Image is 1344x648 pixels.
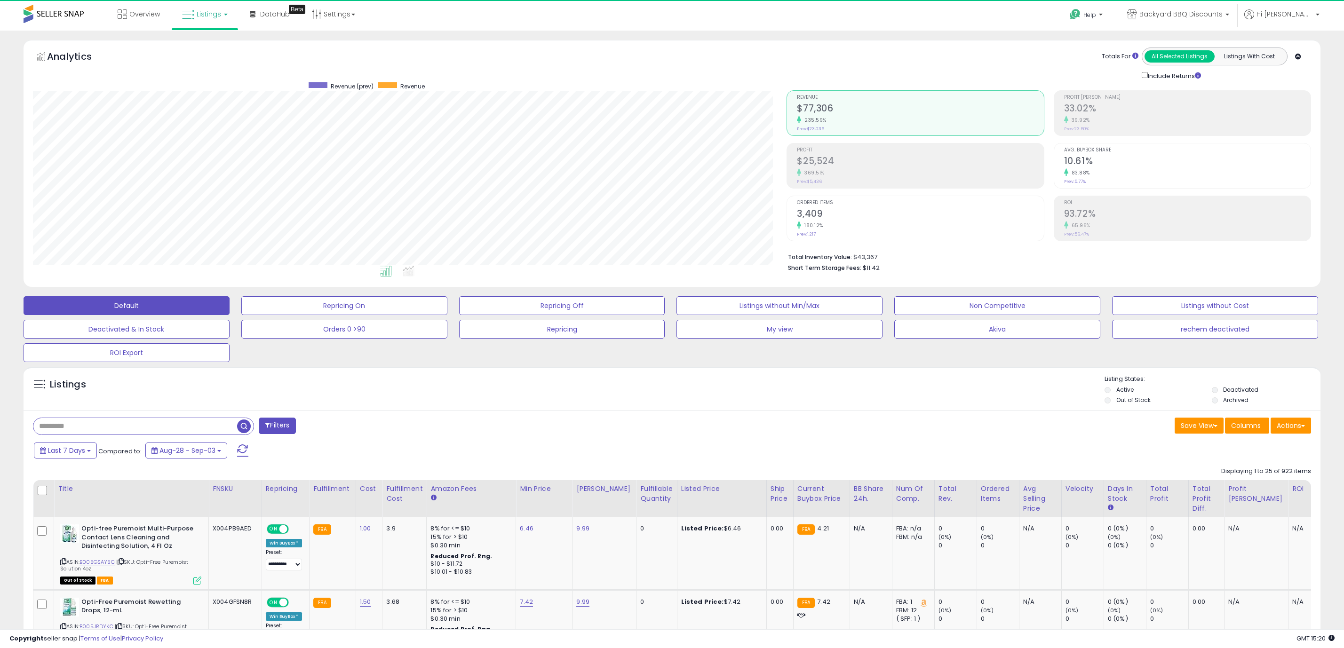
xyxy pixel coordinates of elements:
[1105,375,1320,384] p: Listing States:
[430,494,436,502] small: Amazon Fees.
[938,607,952,614] small: (0%)
[430,524,509,533] div: 8% for <= $10
[1228,524,1281,533] div: N/A
[854,484,888,504] div: BB Share 24h.
[98,447,142,456] span: Compared to:
[981,484,1015,504] div: Ordered Items
[981,541,1019,550] div: 0
[60,598,79,616] img: 41avOYnMb7L._SL40_.jpg
[863,263,880,272] span: $11.42
[896,598,927,606] div: FBA: 1
[268,525,279,533] span: ON
[896,615,927,623] div: ( SFP: 1 )
[97,577,113,585] span: FBA
[817,597,830,606] span: 7.42
[430,615,509,623] div: $0.30 min
[520,597,533,607] a: 7.42
[1150,598,1188,606] div: 0
[1135,70,1212,81] div: Include Returns
[81,598,196,617] b: Opti-Free Puremoist Rewetting Drops, 12-mL
[129,9,160,19] span: Overview
[640,598,669,606] div: 0
[1214,50,1284,63] button: Listings With Cost
[797,179,822,184] small: Prev: $5,436
[1228,598,1281,606] div: N/A
[313,598,331,608] small: FBA
[681,524,759,533] div: $6.46
[80,634,120,643] a: Terms of Use
[360,597,371,607] a: 1.50
[788,253,852,261] b: Total Inventory Value:
[1064,200,1311,205] span: ROI
[576,484,632,494] div: [PERSON_NAME]
[520,484,568,494] div: Min Price
[640,524,669,533] div: 0
[1112,320,1318,339] button: rechem deactivated
[1066,541,1104,550] div: 0
[1231,421,1261,430] span: Columns
[1062,1,1112,31] a: Help
[360,524,371,533] a: 1.00
[981,598,1019,606] div: 0
[1223,386,1258,394] label: Deactivated
[430,598,509,606] div: 8% for <= $10
[266,539,302,547] div: Win BuyBox *
[1296,634,1335,643] span: 2025-09-11 15:20 GMT
[797,126,824,132] small: Prev: $23,036
[1066,607,1079,614] small: (0%)
[681,598,759,606] div: $7.42
[9,634,163,643] div: seller snap | |
[797,103,1043,116] h2: $77,306
[1223,396,1249,404] label: Archived
[938,533,952,541] small: (0%)
[266,484,306,494] div: Repricing
[1023,598,1054,606] div: N/A
[896,533,927,541] div: FBM: n/a
[48,446,85,455] span: Last 7 Days
[801,117,827,124] small: 235.59%
[938,524,977,533] div: 0
[1193,598,1217,606] div: 0.00
[287,598,302,606] span: OFF
[386,524,419,533] div: 3.9
[1116,396,1151,404] label: Out of Stock
[981,533,994,541] small: (0%)
[676,296,883,315] button: Listings without Min/Max
[1108,541,1146,550] div: 0 (0%)
[459,296,665,315] button: Repricing Off
[676,320,883,339] button: My view
[797,524,815,535] small: FBA
[241,296,447,315] button: Repricing On
[1069,8,1081,20] i: Get Help
[1193,484,1220,514] div: Total Profit Diff.
[576,597,589,607] a: 9.99
[1068,169,1090,176] small: 83.88%
[894,296,1100,315] button: Non Competitive
[1083,11,1096,19] span: Help
[360,484,379,494] div: Cost
[1102,52,1138,61] div: Totals For
[801,169,825,176] small: 369.51%
[640,484,673,504] div: Fulfillable Quantity
[268,598,279,606] span: ON
[1108,598,1146,606] div: 0 (0%)
[24,343,230,362] button: ROI Export
[430,625,492,633] b: Reduced Prof. Rng.
[1064,179,1086,184] small: Prev: 5.77%
[1108,504,1113,512] small: Days In Stock.
[520,524,533,533] a: 6.46
[1066,615,1104,623] div: 0
[430,560,509,568] div: $10 - $11.72
[1150,533,1163,541] small: (0%)
[313,484,351,494] div: Fulfillment
[1175,418,1224,434] button: Save View
[430,533,509,541] div: 15% for > $10
[1139,9,1223,19] span: Backyard BBQ Discounts
[1023,524,1054,533] div: N/A
[430,541,509,550] div: $0.30 min
[60,623,187,637] span: | SKU: Opti-Free Puremoist Rewetting Drops 12mL
[788,251,1304,262] li: $43,367
[47,50,110,65] h5: Analytics
[1150,524,1188,533] div: 0
[1068,117,1090,124] small: 39.92%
